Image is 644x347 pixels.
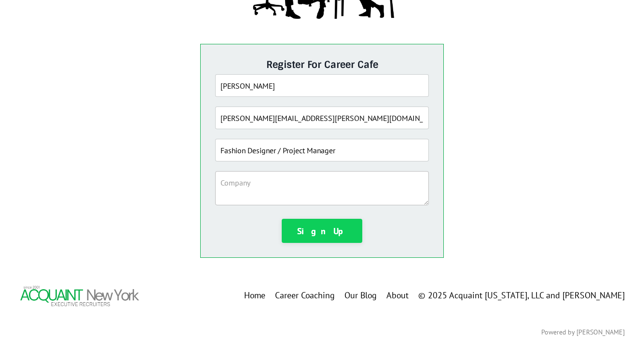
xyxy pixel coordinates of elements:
[244,289,265,303] a: Home
[215,74,429,97] input: Full Name
[418,290,625,301] span: © 2025 Acquaint [US_STATE], LLC and [PERSON_NAME]
[275,289,335,303] a: Career Coaching
[215,59,429,70] h5: Register For Career Cafe
[215,107,429,129] input: Email
[282,219,363,243] button: Sign Up
[344,289,377,303] a: Our Blog
[541,328,625,336] a: Powered by [PERSON_NAME]
[386,289,409,303] a: About
[19,284,140,307] img: Footer Logo
[215,139,429,161] input: Title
